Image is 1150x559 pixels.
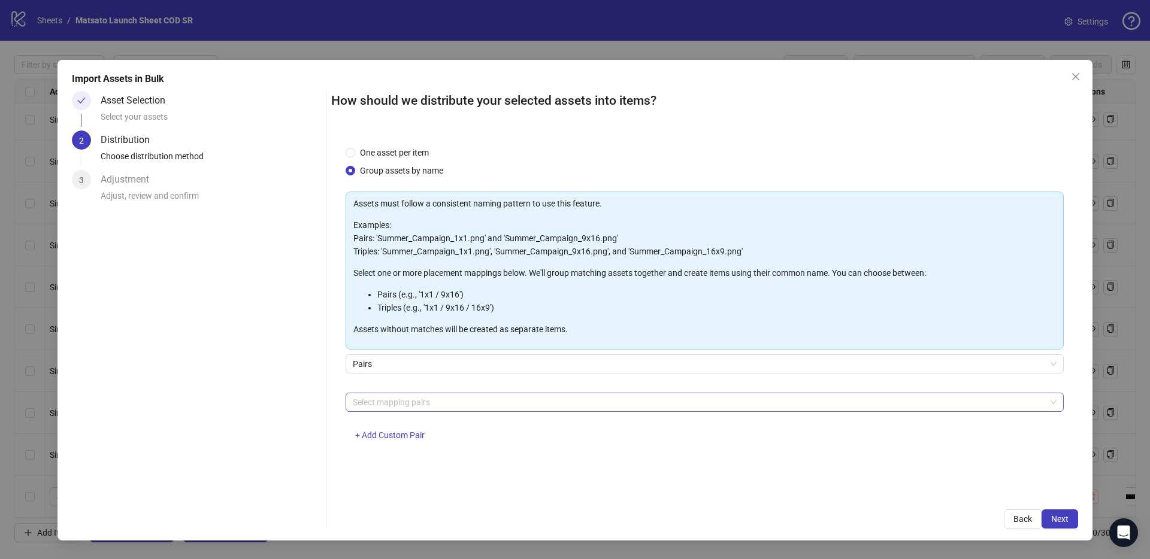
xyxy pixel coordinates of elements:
button: Back [1004,509,1042,528]
h2: How should we distribute your selected assets into items? [331,91,1078,111]
span: + Add Custom Pair [355,430,425,440]
button: Close [1066,67,1085,86]
div: Open Intercom Messenger [1109,518,1138,547]
span: Back [1013,514,1032,524]
li: Pairs (e.g., '1x1 / 9x16') [377,288,1056,301]
span: Next [1051,514,1069,524]
p: Select one or more placement mappings below. We'll group matching assets together and create item... [353,266,1056,279]
div: Adjust, review and confirm [101,189,321,209]
span: Pairs [353,355,1057,373]
div: Select your assets [101,110,321,130]
span: check [77,96,86,105]
div: Adjustment [101,170,159,189]
p: Assets without matches will be created as separate items. [353,323,1056,336]
button: + Add Custom Pair [346,426,434,445]
span: 3 [79,175,84,185]
div: Asset Selection [101,91,175,110]
p: Examples: Pairs: 'Summer_Campaign_1x1.png' and 'Summer_Campaign_9x16.png' Triples: 'Summer_Campai... [353,218,1056,258]
li: Triples (e.g., '1x1 / 9x16 / 16x9') [377,301,1056,314]
div: Import Assets in Bulk [72,72,1078,86]
div: Distribution [101,130,159,150]
p: Assets must follow a consistent naming pattern to use this feature. [353,197,1056,210]
span: One asset per item [355,146,434,159]
span: 2 [79,136,84,145]
button: Next [1042,509,1078,528]
span: close [1071,72,1081,81]
span: Group assets by name [355,164,448,177]
div: Choose distribution method [101,150,321,170]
